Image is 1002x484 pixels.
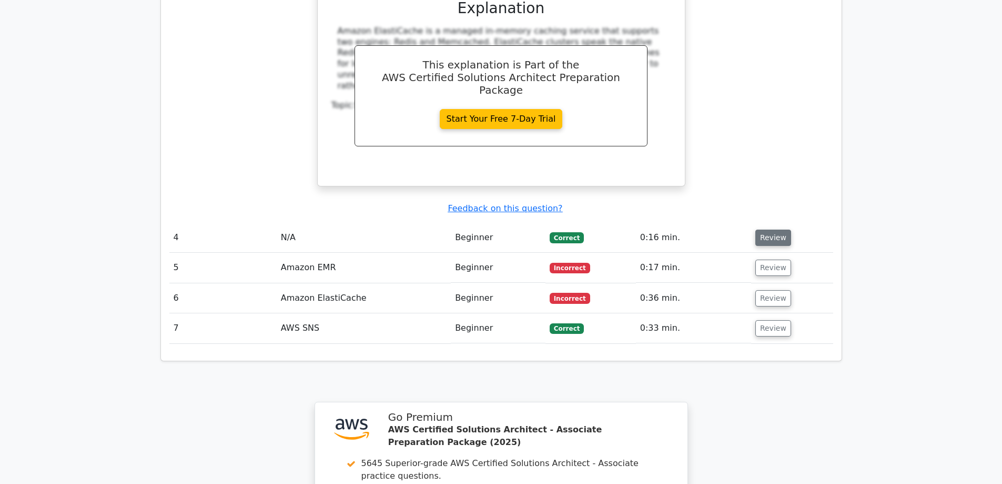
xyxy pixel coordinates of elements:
button: Review [755,230,791,246]
td: 7 [169,313,277,343]
td: Beginner [451,223,545,253]
td: Amazon ElastiCache [277,283,451,313]
td: 5 [169,253,277,283]
div: Topic: [331,100,671,111]
td: 6 [169,283,277,313]
td: 0:36 min. [636,283,751,313]
td: N/A [277,223,451,253]
td: 0:16 min. [636,223,751,253]
td: Beginner [451,313,545,343]
td: AWS SNS [277,313,451,343]
span: Incorrect [550,293,590,303]
td: Beginner [451,253,545,283]
td: Beginner [451,283,545,313]
td: Amazon EMR [277,253,451,283]
span: Correct [550,232,584,243]
button: Review [755,320,791,337]
td: 0:33 min. [636,313,751,343]
td: 0:17 min. [636,253,751,283]
span: Incorrect [550,263,590,273]
a: Feedback on this question? [448,203,562,213]
div: Amazon ElastiCache is a managed in-memory caching service that supports two engines: Redis and Me... [338,26,665,92]
span: Correct [550,323,584,334]
button: Review [755,260,791,276]
td: 4 [169,223,277,253]
button: Review [755,290,791,307]
a: Start Your Free 7-Day Trial [440,109,563,129]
